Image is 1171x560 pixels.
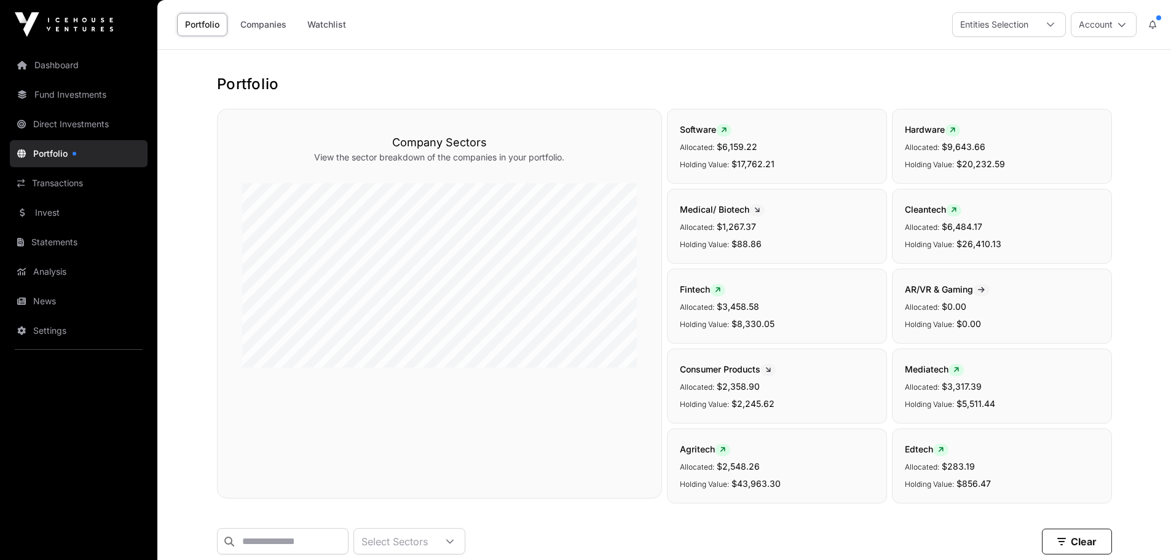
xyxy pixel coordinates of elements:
h3: Company Sectors [242,134,637,151]
span: $6,484.17 [942,221,982,232]
span: $9,643.66 [942,141,985,152]
span: $5,511.44 [956,398,995,409]
span: $1,267.37 [717,221,756,232]
span: Holding Value: [680,400,729,409]
img: Icehouse Ventures Logo [15,12,113,37]
a: Companies [232,13,294,36]
span: Allocated: [680,382,714,392]
span: $3,458.58 [717,301,759,312]
span: Allocated: [905,302,939,312]
span: Holding Value: [905,240,954,249]
span: $26,410.13 [956,239,1001,249]
a: Direct Investments [10,111,148,138]
span: $6,159.22 [717,141,757,152]
a: Invest [10,199,148,226]
span: $20,232.59 [956,159,1005,169]
span: Allocated: [680,462,714,471]
span: Allocated: [905,382,939,392]
span: Holding Value: [905,400,954,409]
span: $8,330.05 [731,318,775,329]
span: Mediatech [905,364,964,374]
a: Portfolio [10,140,148,167]
span: AR/VR & Gaming [905,284,990,294]
span: Holding Value: [905,160,954,169]
button: Clear [1042,529,1112,554]
span: $2,245.62 [731,398,775,409]
span: Holding Value: [680,160,729,169]
span: $2,358.90 [717,381,760,392]
span: Medical/ Biotech [680,204,765,215]
span: Allocated: [905,143,939,152]
a: Transactions [10,170,148,197]
span: Allocated: [680,223,714,232]
span: $856.47 [956,478,991,489]
a: Dashboard [10,52,148,79]
span: Holding Value: [680,320,729,329]
span: Agritech [680,444,730,454]
a: Settings [10,317,148,344]
a: News [10,288,148,315]
span: Allocated: [680,143,714,152]
h1: Portfolio [217,74,1112,94]
span: Edtech [905,444,948,454]
span: Fintech [680,284,725,294]
span: Allocated: [680,302,714,312]
div: Entities Selection [953,13,1036,36]
span: Cleantech [905,204,961,215]
p: View the sector breakdown of the companies in your portfolio. [242,151,637,164]
span: $2,548.26 [717,461,760,471]
span: $3,317.39 [942,381,982,392]
span: $0.00 [956,318,981,329]
a: Statements [10,229,148,256]
div: Select Sectors [354,529,435,554]
span: $17,762.21 [731,159,775,169]
iframe: Chat Widget [1110,501,1171,560]
span: $283.19 [942,461,975,471]
span: $88.86 [731,239,762,249]
a: Analysis [10,258,148,285]
span: Holding Value: [680,479,729,489]
span: Allocated: [905,223,939,232]
span: Hardware [905,124,960,135]
span: Consumer Products [680,364,776,374]
a: Portfolio [177,13,227,36]
button: Account [1071,12,1137,37]
a: Watchlist [299,13,354,36]
span: Software [680,124,731,135]
span: Holding Value: [905,479,954,489]
span: $43,963.30 [731,478,781,489]
a: Fund Investments [10,81,148,108]
span: $0.00 [942,301,966,312]
span: Holding Value: [680,240,729,249]
span: Allocated: [905,462,939,471]
span: Holding Value: [905,320,954,329]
